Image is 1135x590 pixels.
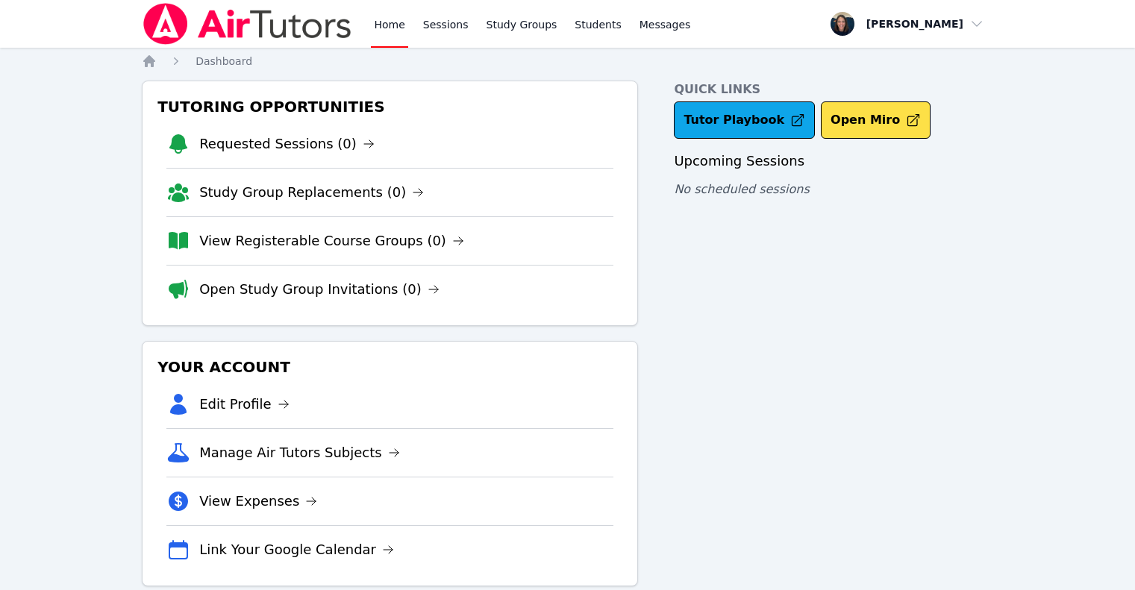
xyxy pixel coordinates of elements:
a: View Registerable Course Groups (0) [199,230,464,251]
a: View Expenses [199,491,317,512]
h3: Your Account [154,354,625,380]
nav: Breadcrumb [142,54,993,69]
span: Messages [640,17,691,32]
a: Manage Air Tutors Subjects [199,442,400,463]
h3: Tutoring Opportunities [154,93,625,120]
span: No scheduled sessions [674,182,809,196]
a: Edit Profile [199,394,290,415]
a: Requested Sessions (0) [199,134,375,154]
a: Tutor Playbook [674,101,815,139]
a: Open Study Group Invitations (0) [199,279,440,300]
span: Dashboard [196,55,252,67]
img: Air Tutors [142,3,353,45]
a: Link Your Google Calendar [199,539,394,560]
a: Dashboard [196,54,252,69]
button: Open Miro [821,101,931,139]
a: Study Group Replacements (0) [199,182,424,203]
h4: Quick Links [674,81,993,98]
h3: Upcoming Sessions [674,151,993,172]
